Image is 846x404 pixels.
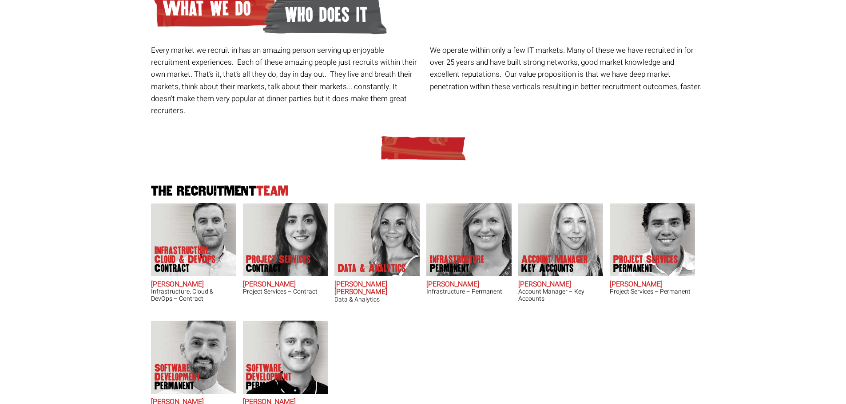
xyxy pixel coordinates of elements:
span: Permanent [430,264,485,273]
h2: [PERSON_NAME] [243,281,328,289]
p: Software Development [155,364,226,390]
h2: [PERSON_NAME] [426,281,512,289]
h3: Project Services – Permanent [610,288,695,295]
h3: Account Manager – Key Accounts [518,288,604,302]
h2: [PERSON_NAME] [610,281,695,289]
span: Permanent [246,381,317,390]
h3: Project Services – Contract [243,288,328,295]
img: Amanda Evans's Our Infrastructure Permanent [426,203,512,276]
p: We operate within only a few IT markets. Many of these we have recruited in for over 25 years and... [430,44,702,93]
span: Key Accounts [521,264,588,273]
img: Frankie Gaffney's our Account Manager Key Accounts [518,203,603,276]
img: Adam Eshet does Infrastructure, Cloud & DevOps Contract [151,203,236,276]
h2: The Recruitment [148,184,699,198]
p: Every market we recruit in has an amazing person serving up enjoyable recruitment experiences. Ea... [151,44,423,117]
h2: [PERSON_NAME] [PERSON_NAME] [334,281,420,296]
span: Permanent [155,381,226,390]
p: Software Development [246,364,317,390]
span: . [700,81,702,92]
h3: Data & Analytics [334,296,420,303]
img: Liam Cox does Software Development Permanent [151,321,236,394]
p: Infrastructure [430,255,485,273]
span: Contract [246,264,311,273]
img: Sam Williamson does Software Development Permanent [242,321,328,394]
span: Contract [155,264,226,273]
img: Claire Sheerin does Project Services Contract [242,203,328,276]
img: Sam McKay does Project Services Permanent [610,203,695,276]
span: Team [256,184,289,198]
h3: Infrastructure – Permanent [426,288,512,295]
p: Account Manager [521,255,588,273]
p: Project Services [613,255,678,273]
h3: Infrastructure, Cloud & DevOps – Contract [151,288,236,302]
h2: [PERSON_NAME] [151,281,236,289]
p: Data & Analytics [338,264,406,273]
h2: [PERSON_NAME] [518,281,604,289]
p: Project Services [246,255,311,273]
img: Anna-Maria Julie does Data & Analytics [334,203,420,276]
p: Infrastructure, Cloud & DevOps [155,246,226,273]
span: Permanent [613,264,678,273]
